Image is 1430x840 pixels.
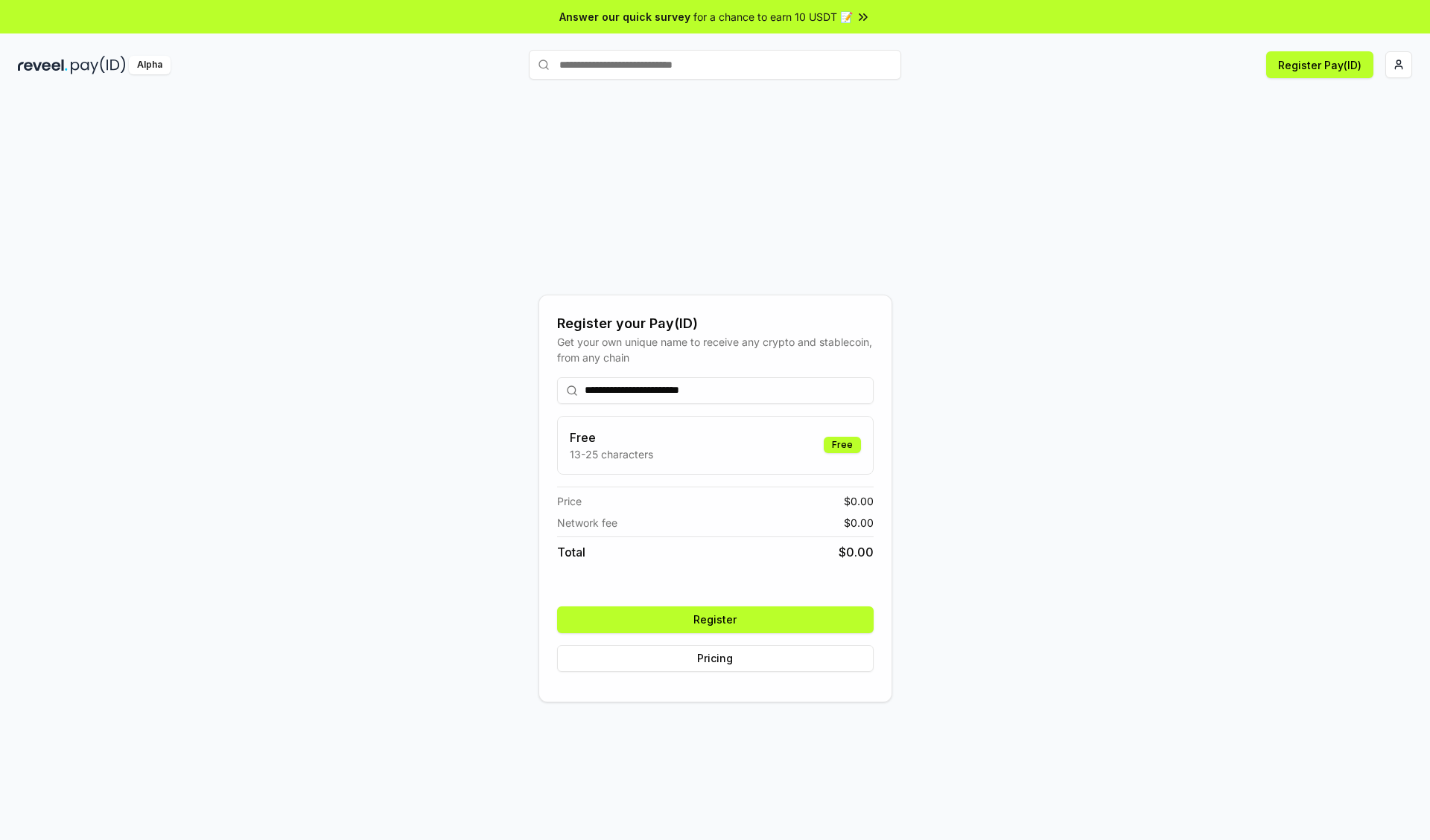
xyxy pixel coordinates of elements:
[557,313,874,334] div: Register your Pay(ID)
[1266,51,1373,78] button: Register Pay(ID)
[693,9,853,25] span: for a chance to earn 10 USDT 📝
[557,606,874,633] button: Register
[839,543,874,561] span: $ 0.00
[557,515,617,530] span: Network fee
[844,515,874,530] span: $ 0.00
[559,9,690,25] span: Answer our quick survey
[18,56,68,74] img: reveel_dark
[844,493,874,509] span: $ 0.00
[129,56,171,74] div: Alpha
[824,437,861,453] div: Free
[557,334,874,365] div: Get your own unique name to receive any crypto and stablecoin, from any chain
[71,56,126,74] img: pay_id
[557,543,585,561] span: Total
[557,645,874,672] button: Pricing
[557,493,582,509] span: Price
[570,446,653,462] p: 13-25 characters
[570,429,653,446] h3: Free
